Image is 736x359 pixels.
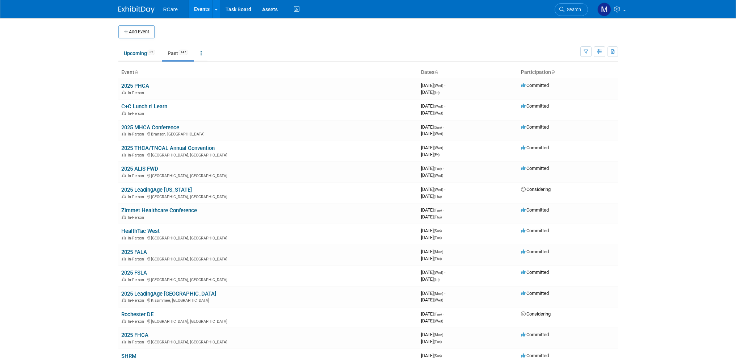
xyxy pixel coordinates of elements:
[443,228,444,233] span: -
[121,235,415,241] div: [GEOGRAPHIC_DATA], [GEOGRAPHIC_DATA]
[421,291,445,296] span: [DATE]
[444,332,445,337] span: -
[443,353,444,358] span: -
[443,124,444,130] span: -
[421,131,443,136] span: [DATE]
[421,228,444,233] span: [DATE]
[434,236,442,240] span: (Tue)
[421,332,445,337] span: [DATE]
[128,298,146,303] span: In-Person
[434,195,442,199] span: (Thu)
[434,229,442,233] span: (Sun)
[121,270,147,276] a: 2025 FSLA
[444,103,445,109] span: -
[434,257,442,261] span: (Thu)
[521,187,551,192] span: Considering
[421,276,440,282] span: [DATE]
[421,110,443,116] span: [DATE]
[434,188,443,192] span: (Wed)
[162,46,194,60] a: Past147
[121,318,415,324] div: [GEOGRAPHIC_DATA], [GEOGRAPHIC_DATA]
[521,228,549,233] span: Committed
[434,91,440,95] span: (Fri)
[521,124,549,130] span: Committed
[122,132,126,135] img: In-Person Event
[521,145,549,150] span: Committed
[421,214,442,220] span: [DATE]
[122,153,126,156] img: In-Person Event
[122,298,126,302] img: In-Person Event
[128,153,146,158] span: In-Person
[434,146,443,150] span: (Wed)
[121,228,160,234] a: HealthTac West
[121,187,192,193] a: 2025 LeadingAge [US_STATE]
[434,132,443,136] span: (Wed)
[128,91,146,95] span: In-Person
[128,111,146,116] span: In-Person
[122,195,126,198] img: In-Person Event
[121,249,147,255] a: 2025 FALA
[121,166,158,172] a: 2025 ALIS FWD
[121,332,148,338] a: 2025 FHCA
[122,215,126,219] img: In-Person Event
[434,340,442,344] span: (Tue)
[134,69,138,75] a: Sort by Event Name
[121,152,415,158] div: [GEOGRAPHIC_DATA], [GEOGRAPHIC_DATA]
[421,353,444,358] span: [DATE]
[122,236,126,239] img: In-Person Event
[521,311,551,317] span: Considering
[421,297,443,302] span: [DATE]
[421,89,440,95] span: [DATE]
[128,215,146,220] span: In-Person
[121,193,415,199] div: [GEOGRAPHIC_DATA], [GEOGRAPHIC_DATA]
[421,339,442,344] span: [DATE]
[122,340,126,343] img: In-Person Event
[434,174,443,178] span: (Wed)
[421,166,444,171] span: [DATE]
[147,50,155,55] span: 32
[421,124,444,130] span: [DATE]
[421,193,442,199] span: [DATE]
[421,145,445,150] span: [DATE]
[421,172,443,178] span: [DATE]
[518,66,618,79] th: Participation
[128,174,146,178] span: In-Person
[521,207,549,213] span: Committed
[597,3,611,16] img: Mike Andolina
[421,235,442,240] span: [DATE]
[434,250,443,254] span: (Mon)
[444,291,445,296] span: -
[434,125,442,129] span: (Sun)
[434,215,442,219] span: (Thu)
[122,174,126,177] img: In-Person Event
[121,124,179,131] a: 2025 MHCA Conference
[434,292,443,296] span: (Mon)
[121,276,415,282] div: [GEOGRAPHIC_DATA], [GEOGRAPHIC_DATA]
[434,298,443,302] span: (Wed)
[121,339,415,345] div: [GEOGRAPHIC_DATA], [GEOGRAPHIC_DATA]
[121,172,415,178] div: [GEOGRAPHIC_DATA], [GEOGRAPHIC_DATA]
[443,207,444,213] span: -
[555,3,588,16] a: Search
[521,249,549,254] span: Committed
[163,7,178,12] span: RCare
[421,270,445,275] span: [DATE]
[434,312,442,316] span: (Tue)
[434,354,442,358] span: (Sun)
[421,83,445,88] span: [DATE]
[444,187,445,192] span: -
[178,50,188,55] span: 147
[434,153,440,157] span: (Fri)
[444,83,445,88] span: -
[521,103,549,109] span: Committed
[421,187,445,192] span: [DATE]
[421,256,442,261] span: [DATE]
[551,69,555,75] a: Sort by Participation Type
[421,311,444,317] span: [DATE]
[128,257,146,262] span: In-Person
[444,270,445,275] span: -
[121,103,167,110] a: C+C Lunch n' Learn
[434,208,442,212] span: (Tue)
[521,332,549,337] span: Committed
[128,319,146,324] span: In-Person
